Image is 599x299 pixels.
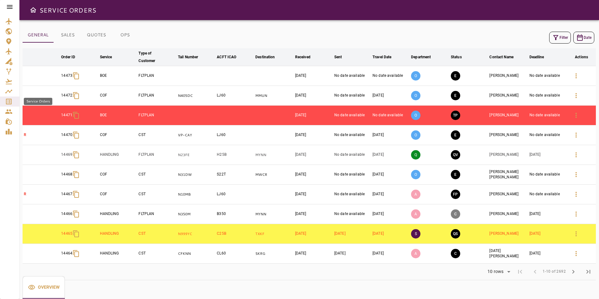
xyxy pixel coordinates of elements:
[488,244,528,264] td: [DATE][PERSON_NAME]
[333,86,371,106] td: No date available
[411,71,420,81] p: O
[178,133,214,138] p: VP-CAY
[333,224,371,244] td: [DATE]
[569,167,584,182] button: Details
[294,165,333,185] td: [DATE]
[23,28,54,43] button: GENERAL
[39,5,96,15] h6: SERVICE ORDERS
[333,106,371,125] td: No date available
[216,86,254,106] td: LJ60
[137,244,177,264] td: CST
[216,244,254,264] td: CL60
[371,106,410,125] td: No date available
[333,165,371,185] td: No date available
[295,53,319,61] span: Received
[411,130,420,140] p: O
[178,212,214,217] p: N350M
[451,209,460,219] button: CANCELED
[255,53,283,61] span: Destination
[61,191,72,197] p: 14467
[61,53,75,61] div: Order ID
[178,53,198,61] div: Tail Number
[24,132,59,138] p: R
[255,251,293,256] p: SKRG
[23,276,65,299] button: Overview
[61,251,72,256] p: 14464
[488,66,528,86] td: [PERSON_NAME]
[569,108,584,123] button: Details
[27,4,39,16] button: Open drawer
[255,231,293,237] p: TXKF
[61,152,72,157] p: 14469
[295,53,310,61] div: Received
[100,53,120,61] span: Service
[61,132,72,138] p: 14470
[371,165,410,185] td: [DATE]
[488,204,528,224] td: [PERSON_NAME]
[137,185,177,204] td: CST
[99,106,138,125] td: BOE
[217,53,236,61] div: ACFT ICAO
[451,53,462,61] div: Status
[411,53,431,61] div: Department
[411,111,420,120] p: O
[581,264,596,279] span: Last Page
[216,125,254,145] td: LJ60
[294,125,333,145] td: [DATE]
[99,145,138,165] td: HANDLING
[255,152,293,158] p: MYNN
[333,145,371,165] td: No date available
[137,224,177,244] td: CST
[178,93,214,98] p: N405DC
[137,66,177,86] td: FLTPLAN
[294,66,333,86] td: [DATE]
[294,106,333,125] td: [DATE]
[371,185,410,204] td: [DATE]
[411,91,420,100] p: O
[54,28,82,43] button: SALES
[528,185,567,204] td: No date available
[82,28,111,43] button: QUOTES
[138,50,167,65] div: Type of Customer
[137,145,177,165] td: FLTPLAN
[216,185,254,204] td: LJ60
[529,53,552,61] span: Deadline
[371,66,410,86] td: No date available
[24,191,59,197] p: R
[137,204,177,224] td: FLTPLAN
[255,53,275,61] div: Destination
[100,53,112,61] div: Service
[451,111,460,120] button: TRIP PREPARATION
[217,53,244,61] span: ACFT ICAO
[255,93,293,98] p: MMUN
[411,209,420,219] p: A
[528,165,567,185] td: No date available
[61,73,72,78] p: 14473
[333,204,371,224] td: No date available
[61,211,72,217] p: 14466
[99,204,138,224] td: HANDLING
[99,66,138,86] td: BOE
[573,32,594,44] button: Date
[451,71,460,81] button: EXECUTION
[137,165,177,185] td: CST
[294,224,333,244] td: [DATE]
[486,269,505,274] div: 10 rows
[411,53,439,61] span: Department
[488,224,528,244] td: [PERSON_NAME]
[137,125,177,145] td: CST
[333,244,371,264] td: [DATE]
[411,150,420,160] p: Q
[451,170,460,179] button: EXECUTION
[569,246,584,261] button: Details
[61,53,83,61] span: Order ID
[371,204,410,224] td: [DATE]
[451,190,460,199] button: FINAL PREPARATION
[488,185,528,204] td: [PERSON_NAME]
[137,86,177,106] td: FLTPLAN
[489,53,522,61] span: Contact Name
[333,125,371,145] td: No date available
[488,165,528,185] td: [PERSON_NAME] [PERSON_NAME]
[528,224,567,244] td: [DATE]
[333,185,371,204] td: No date available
